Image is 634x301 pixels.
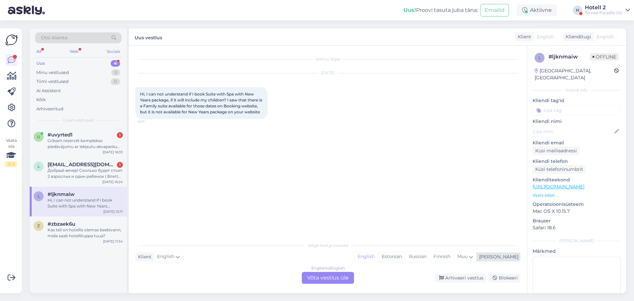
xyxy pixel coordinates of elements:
div: Web [68,47,80,56]
div: Russian [405,252,430,262]
p: Safari 18.6 [533,224,621,231]
input: Lisa nimi [533,128,613,135]
span: l [539,55,541,60]
div: [GEOGRAPHIC_DATA], [GEOGRAPHIC_DATA] [535,67,614,81]
div: Klient [515,33,531,40]
span: English [597,33,614,40]
p: Vaata edasi ... [533,192,621,198]
div: Küsi meiliaadressi [533,146,580,155]
div: Aktiivne [517,4,557,16]
span: l [38,164,40,169]
div: Klienditugi [563,33,591,40]
span: l [38,194,40,199]
div: Valige keel ja vastake [135,243,520,248]
button: Emailid [480,4,509,17]
div: [PERSON_NAME] [476,253,518,260]
div: Võta vestlus üle [302,272,354,284]
div: Gribam rezervēt komplekso piedāvājumu ar iekļautu akvaparku un nakšņošanu 3 personām. Kā rezervēt? [48,138,123,150]
span: z [37,223,40,228]
div: English [354,252,378,262]
label: Uus vestlus [135,32,162,41]
div: Proovi tasuta juba täna: [404,6,478,14]
p: Brauser [533,217,621,224]
div: Blokeeri [489,274,520,282]
div: 5 [111,69,120,76]
div: Kõik [36,96,46,103]
div: Klient [135,253,152,260]
span: #zbzaek6u [48,221,75,227]
div: [DATE] 16:33 [103,150,123,155]
span: #uvyrted1 [48,132,73,138]
img: Askly Logo [5,34,18,46]
span: Hi, I can not understand if I book Suite with Spa with New Years package, if it will include my c... [140,92,263,114]
div: Kas teil on hotellis olemas beebivann, mida saab hotellituppa tuua? [48,227,123,239]
div: 1 [117,132,123,138]
a: Hotell 2Tervise Paradiis OÜ [585,5,630,16]
div: Vaata siia [5,137,17,167]
div: Uus [36,60,45,67]
div: # ljknmaiw [548,53,590,61]
p: Märkmed [533,248,621,255]
p: Kliendi tag'id [533,97,621,104]
div: [DATE] 16:24 [102,179,123,184]
p: Kliendi email [533,139,621,146]
span: English [537,33,554,40]
input: Lisa tag [533,105,621,115]
div: 0 [111,78,120,85]
div: Kliendi info [533,87,621,93]
b: Uus! [404,7,416,13]
div: Arhiveeri vestlus [435,274,486,282]
div: [DATE] [135,70,520,76]
div: 1 [117,162,123,168]
span: Otsi kliente [41,34,67,41]
div: 0 / 3 [5,161,17,167]
div: Hi, I can not understand if I book Suite with Spa with New Years package, if it will include my c... [48,197,123,209]
span: u [37,134,40,139]
a: [URL][DOMAIN_NAME] [533,184,584,190]
p: Kliendi nimi [533,118,621,125]
div: [DATE] 15:17 [103,209,123,214]
div: Estonian [378,252,405,262]
p: Operatsioonisüsteem [533,201,621,208]
span: 15:17 [137,119,162,124]
div: English to English [311,265,345,271]
div: Hotell 2 [585,5,623,10]
div: AI Assistent [36,88,61,94]
div: Minu vestlused [36,69,69,76]
div: Tiimi vestlused [36,78,69,85]
div: Tervise Paradiis OÜ [585,10,623,16]
div: Socials [105,47,122,56]
span: Offline [590,53,619,60]
span: lentsik20@mail.ru [48,162,116,168]
div: H [573,6,582,15]
span: Muu [457,253,468,259]
p: Klienditeekond [533,176,621,183]
p: Mac OS X 10.15.7 [533,208,621,215]
div: All [35,47,43,56]
div: [PERSON_NAME] [533,238,621,244]
span: #ljknmaiw [48,191,75,197]
p: Kliendi telefon [533,158,621,165]
div: Vestlus algas [135,56,520,62]
div: [DATE] 11:54 [103,239,123,244]
div: 4 [111,60,120,67]
div: Finnish [430,252,454,262]
span: Uued vestlused [63,117,94,123]
div: Küsi telefoninumbrit [533,165,586,174]
div: Arhiveeritud [36,106,63,112]
span: English [157,253,174,260]
div: Добрый вечер! Сколько будет стоит 2 взрослых и один ребенок ( 8лет) на 3 ночи с19 октября по 23 о... [48,168,123,179]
